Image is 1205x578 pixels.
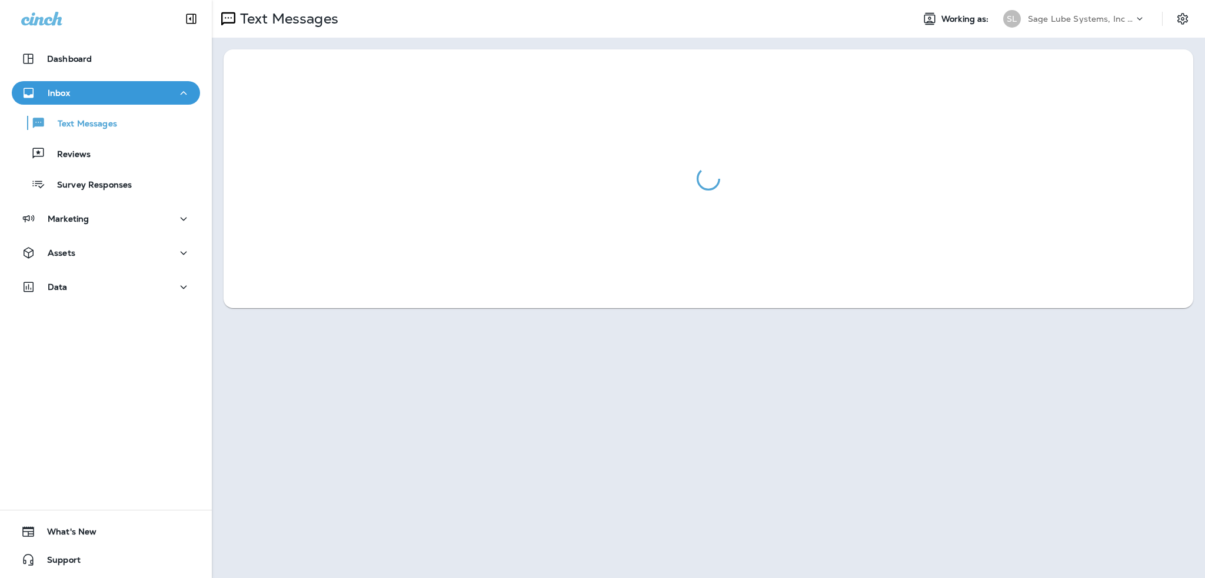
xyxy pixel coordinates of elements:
button: Reviews [12,141,200,166]
button: Data [12,275,200,299]
p: Inbox [48,88,70,98]
p: Data [48,282,68,292]
span: What's New [35,527,96,541]
p: Sage Lube Systems, Inc dba LOF Xpress Oil Change [1028,14,1134,24]
button: Dashboard [12,47,200,71]
p: Text Messages [235,10,338,28]
button: Assets [12,241,200,265]
span: Working as: [941,14,991,24]
button: Settings [1172,8,1193,29]
button: Text Messages [12,111,200,135]
p: Marketing [48,214,89,223]
p: Survey Responses [45,180,132,191]
span: Support [35,555,81,569]
button: Collapse Sidebar [175,7,208,31]
button: Survey Responses [12,172,200,196]
button: Inbox [12,81,200,105]
button: Marketing [12,207,200,230]
p: Text Messages [46,119,117,130]
p: Assets [48,248,75,258]
p: Reviews [45,149,91,161]
p: Dashboard [47,54,92,64]
button: Support [12,548,200,572]
button: What's New [12,520,200,543]
div: SL [1003,10,1021,28]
